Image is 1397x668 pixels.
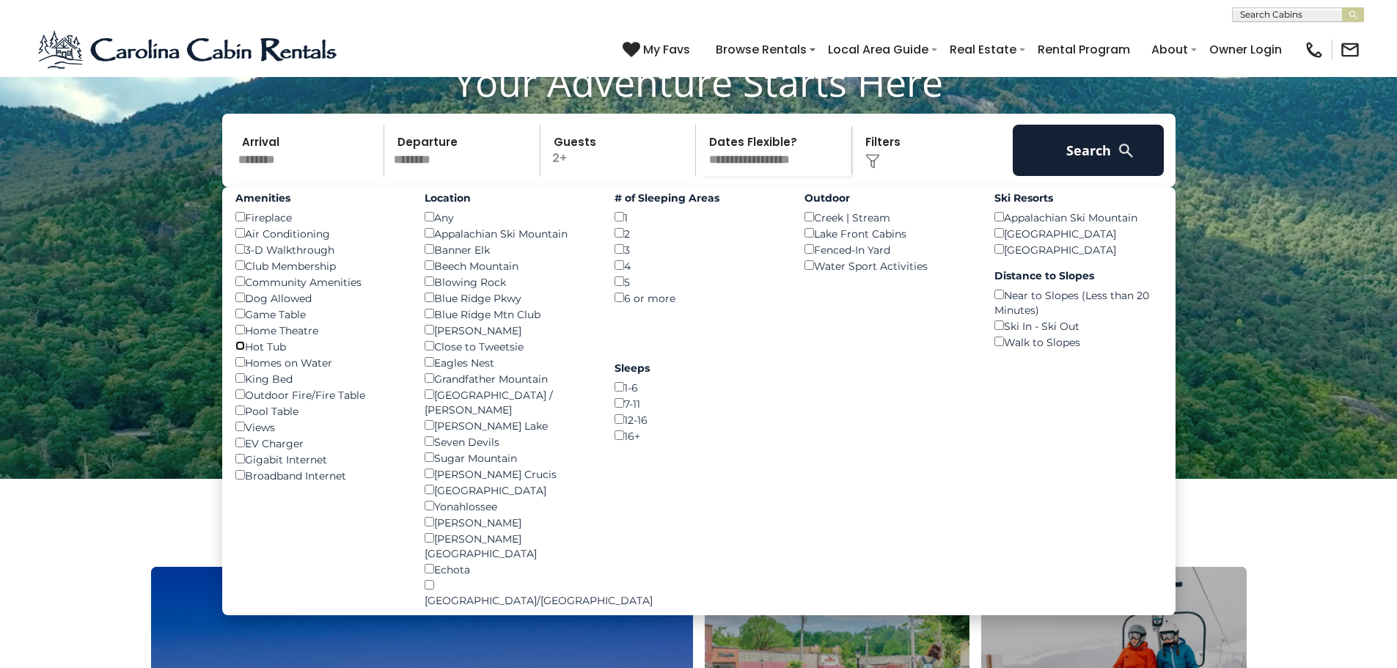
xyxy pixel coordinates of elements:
button: Search [1013,125,1165,176]
div: Fenced-In Yard [804,241,972,257]
div: Blue Ridge Pkwy [425,290,593,306]
div: Blowing Rock [425,274,593,290]
div: King Bed [235,370,403,386]
div: Seven Devils [425,433,593,449]
img: mail-regular-black.png [1340,40,1360,60]
div: 7-11 [615,395,782,411]
div: [GEOGRAPHIC_DATA] [994,225,1162,241]
div: Banner Elk [425,241,593,257]
div: Broadband Internet [235,467,403,483]
div: [PERSON_NAME] [425,322,593,338]
div: 12-16 [615,411,782,427]
div: [GEOGRAPHIC_DATA] / [PERSON_NAME] [425,386,593,417]
div: 5 [615,274,782,290]
div: Hot Tub [235,338,403,354]
label: Amenities [235,191,403,205]
div: Dog Allowed [235,290,403,306]
div: Sugar Mountain [425,449,593,466]
label: Location [425,191,593,205]
div: [PERSON_NAME][GEOGRAPHIC_DATA] [425,530,593,561]
a: Owner Login [1202,37,1289,62]
div: Ski In - Ski Out [994,318,1162,334]
div: Club Membership [235,257,403,274]
div: Air Conditioning [235,225,403,241]
div: Appalachian Ski Mountain [994,209,1162,225]
div: Views [235,419,403,435]
label: Outdoor [804,191,972,205]
h1: Your Adventure Starts Here [11,59,1386,105]
img: filter--v1.png [865,154,880,169]
img: search-regular-white.png [1117,142,1135,160]
div: [PERSON_NAME] Crucis [425,466,593,482]
div: Lake Front Cabins [804,225,972,241]
div: 3-D Walkthrough [235,241,403,257]
div: 3 [615,241,782,257]
div: Close to Tweetsie [425,338,593,354]
div: Water Sport Activities [804,257,972,274]
div: Echota [425,561,593,577]
div: Blue Ridge Mtn Club [425,306,593,322]
a: Rental Program [1030,37,1137,62]
div: 16+ [615,427,782,444]
img: Blue-2.png [37,28,341,72]
h3: Select Your Destination [149,515,1249,567]
div: EV Charger [235,435,403,451]
label: Sleeps [615,361,782,375]
img: phone-regular-black.png [1304,40,1324,60]
div: Game Table [235,306,403,322]
p: 2+ [545,125,696,176]
div: Walk to Slopes [994,334,1162,350]
label: Distance to Slopes [994,268,1162,283]
a: Local Area Guide [821,37,936,62]
div: 2 [615,225,782,241]
a: About [1144,37,1195,62]
label: Ski Resorts [994,191,1162,205]
div: Outdoor Fire/Fire Table [235,386,403,403]
a: Real Estate [942,37,1024,62]
div: [PERSON_NAME] [425,514,593,530]
div: Community Amenities [235,274,403,290]
div: 6 or more [615,290,782,306]
div: Pool Table [235,403,403,419]
label: # of Sleeping Areas [615,191,782,205]
div: Appalachian Ski Mountain [425,225,593,241]
div: Homes on Water [235,354,403,370]
div: Beech Mountain [425,257,593,274]
div: Eagles Nest [425,354,593,370]
div: 4 [615,257,782,274]
div: 1 [615,209,782,225]
span: My Favs [643,40,690,59]
div: Creek | Stream [804,209,972,225]
div: [GEOGRAPHIC_DATA] [425,482,593,498]
div: [PERSON_NAME] Lake [425,417,593,433]
div: Home Theatre [235,322,403,338]
a: Browse Rentals [708,37,814,62]
div: Fireplace [235,209,403,225]
div: Yonahlossee [425,498,593,514]
div: Gigabit Internet [235,451,403,467]
div: Near to Slopes (Less than 20 Minutes) [994,287,1162,318]
div: Any [425,209,593,225]
div: Grandfather Mountain [425,370,593,386]
a: My Favs [623,40,694,59]
div: 1-6 [615,379,782,395]
div: [GEOGRAPHIC_DATA]/[GEOGRAPHIC_DATA] [425,577,593,608]
div: [GEOGRAPHIC_DATA] [994,241,1162,257]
